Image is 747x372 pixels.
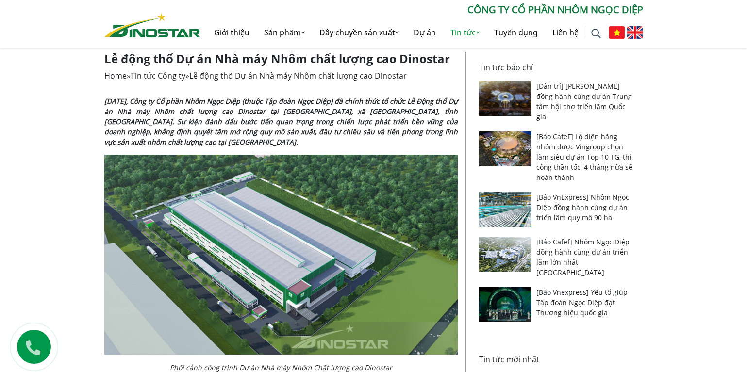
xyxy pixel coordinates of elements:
[200,2,643,17] p: CÔNG TY CỔ PHẦN NHÔM NGỌC DIỆP
[131,70,185,81] a: Tin tức Công ty
[104,97,458,146] strong: [DATE], Công ty Cổ phần Nhôm Ngọc Diệp (thuộc Tập đoàn Ngọc Diệp) đã chính thức tổ chức Lễ Động t...
[189,70,407,81] span: Lễ động thổ Dự án Nhà máy Nhôm chất lượng cao Dinostar
[591,29,601,38] img: search
[487,17,545,48] a: Tuyển dụng
[479,62,637,73] p: Tin tức báo chí
[104,70,407,81] span: » »
[479,287,532,322] img: [Báo Vnexpress] Yếu tố giúp Tập đoàn Ngọc Diệp đạt Thương hiệu quốc gia
[443,17,487,48] a: Tin tức
[479,81,532,116] img: [Dân trí] Nhôm Ngọc Diệp đồng hành cùng dự án Trung tâm hội chợ triển lãm Quốc gia
[536,81,632,121] a: [Dân trí] [PERSON_NAME] đồng hành cùng dự án Trung tâm hội chợ triển lãm Quốc gia
[627,26,643,39] img: English
[536,288,628,317] a: [Báo Vnexpress] Yếu tố giúp Tập đoàn Ngọc Diệp đạt Thương hiệu quốc gia
[536,193,629,222] a: [Báo VnExpress] Nhôm Ngọc Diệp đồng hành cùng dự án triển lãm quy mô 90 ha
[104,13,200,37] img: Nhôm Dinostar
[479,131,532,166] img: [Báo CafeF] Lộ diện hãng nhôm được Vingroup chọn làm siêu dự án Top 10 TG, thi công thần tốc, 4 t...
[406,17,443,48] a: Dự án
[170,363,392,372] em: Phối cảnh công trình Dự án Nhà máy Nhôm Chất lượng cao Dinostar
[312,17,406,48] a: Dây chuyền sản xuất
[207,17,257,48] a: Giới thiệu
[104,155,458,355] img: Lễ động thổ Dự án Nhà máy nhôm chất lượng cao Dinostar
[479,192,532,227] img: [Báo VnExpress] Nhôm Ngọc Diệp đồng hành cùng dự án triển lãm quy mô 90 ha
[536,237,630,277] a: [Báo Cafef] Nhôm Ngọc Diệp đồng hành cùng dự án triển lãm lớn nhất [GEOGRAPHIC_DATA]
[479,237,532,272] img: [Báo Cafef] Nhôm Ngọc Diệp đồng hành cùng dự án triển lãm lớn nhất Đông Nam Á
[104,70,127,81] a: Home
[545,17,586,48] a: Liên hệ
[536,132,632,182] a: [Báo CafeF] Lộ diện hãng nhôm được Vingroup chọn làm siêu dự án Top 10 TG, thi công thần tốc, 4 t...
[257,17,312,48] a: Sản phẩm
[104,52,458,66] h1: Lễ động thổ Dự án Nhà máy Nhôm chất lượng cao Dinostar
[609,26,625,39] img: Tiếng Việt
[479,354,637,365] p: Tin tức mới nhất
